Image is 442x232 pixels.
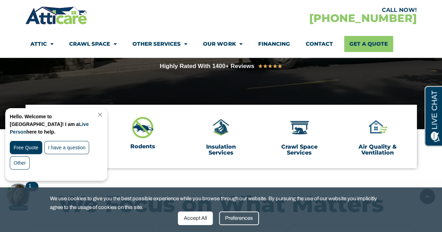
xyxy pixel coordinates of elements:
[178,211,213,225] div: Accept All
[17,6,56,14] span: Opens a chat window
[203,36,242,52] a: Our Work
[160,61,254,71] div: Highly Rated With 1400+ Reviews
[30,36,53,52] a: Attic
[50,194,387,211] span: We use cookies to give you the best possible experience while you browse through our website. By ...
[268,62,273,71] i: ★
[358,143,397,156] a: Air Quality & Ventilation
[305,36,333,52] a: Contact
[258,36,290,52] a: Financing
[263,62,268,71] i: ★
[258,62,263,71] i: ★
[221,7,416,13] div: CALL NOW!
[258,62,282,71] div: 5/5
[219,211,259,225] div: Preferences
[206,143,236,156] a: Insulation Services
[3,106,115,211] iframe: Chat Invitation
[30,36,411,52] nav: Menu
[69,36,117,52] a: Crawl Space
[277,62,282,71] i: ★
[132,36,187,52] a: Other Services
[344,36,393,52] a: Get A Quote
[281,143,318,156] a: Crawl Space Services
[273,62,277,71] i: ★
[130,143,155,150] a: Rodents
